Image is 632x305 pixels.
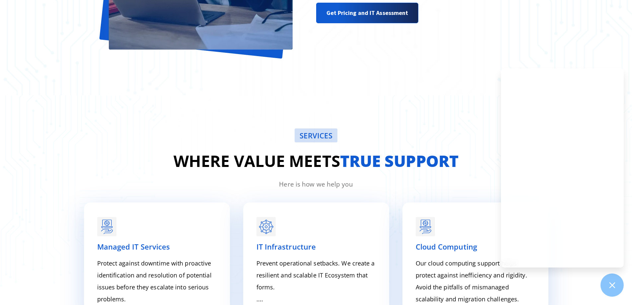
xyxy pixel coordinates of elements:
strong: true support [340,150,458,172]
p: Prevent operational setbacks. We create a resilient and scalable IT Ecosystem that forms. .... [256,257,376,305]
span: IT Infrastructure [256,242,316,252]
a: SERVICES [295,128,337,142]
iframe: Chatgenie Messenger [501,68,624,267]
p: Protect against downtime with proactive identification and resolution of potential issues before ... [97,257,217,305]
p: Our cloud computing support helps protect against inefficiency and rigidity. Avoid the pitfalls o... [416,257,535,305]
a: Get Pricing and IT Assessment [316,3,419,23]
p: Here is how we help you [77,180,555,189]
h2: Where value meets [77,149,555,173]
span: SERVICES [300,132,332,139]
span: Managed IT Services [97,242,170,252]
span: Cloud Computing [416,242,477,252]
span: Get Pricing and IT Assessment [326,6,408,20]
